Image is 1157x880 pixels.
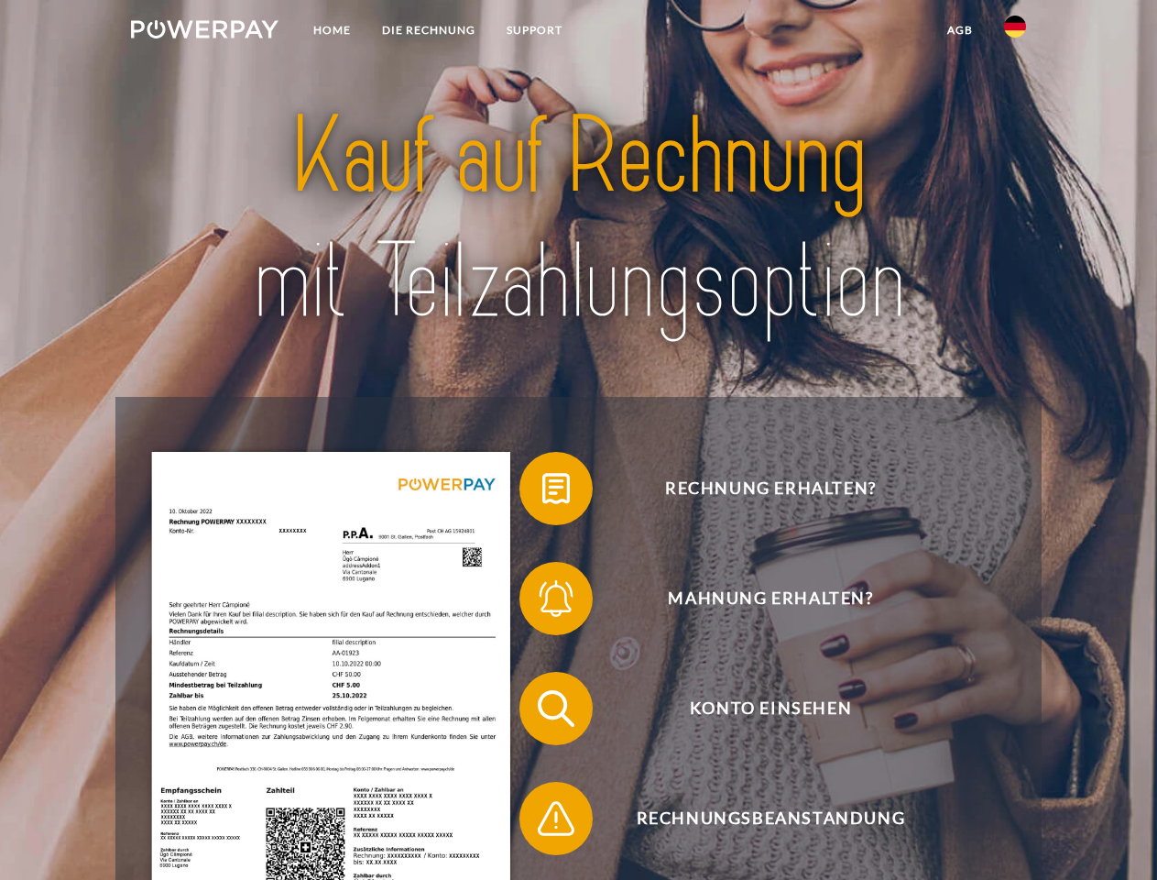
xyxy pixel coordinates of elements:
a: DIE RECHNUNG [366,14,491,47]
button: Mahnung erhalten? [519,562,996,635]
img: logo-powerpay-white.svg [131,20,278,38]
button: Konto einsehen [519,672,996,745]
span: Rechnung erhalten? [546,452,995,525]
img: qb_search.svg [533,686,579,731]
img: qb_bill.svg [533,466,579,511]
img: title-powerpay_de.svg [175,88,982,351]
img: de [1004,16,1026,38]
button: Rechnung erhalten? [519,452,996,525]
span: Konto einsehen [546,672,995,745]
img: qb_bell.svg [533,576,579,621]
span: Mahnung erhalten? [546,562,995,635]
a: Home [298,14,366,47]
a: SUPPORT [491,14,578,47]
img: qb_warning.svg [533,796,579,841]
span: Rechnungsbeanstandung [546,782,995,855]
a: agb [932,14,988,47]
button: Rechnungsbeanstandung [519,782,996,855]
